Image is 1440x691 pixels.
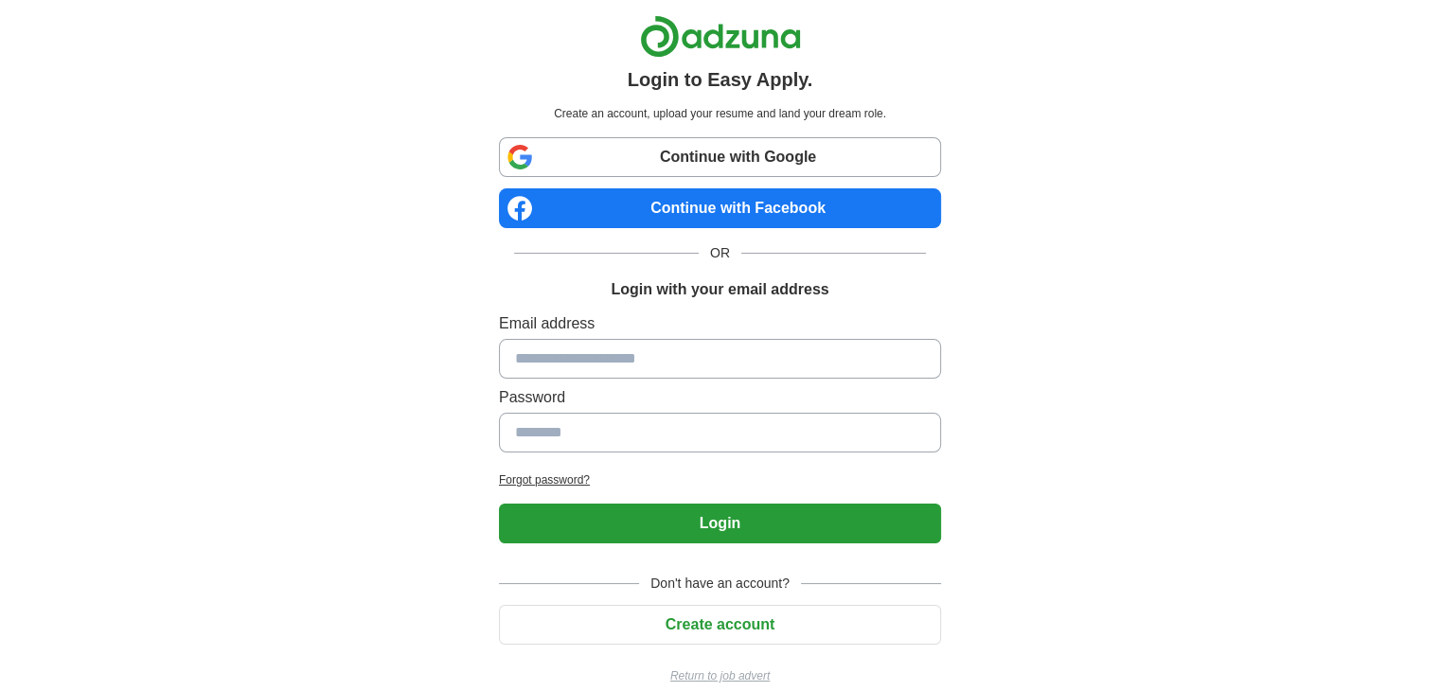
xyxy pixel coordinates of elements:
[503,105,937,122] p: Create an account, upload your resume and land your dream role.
[499,137,941,177] a: Continue with Google
[499,605,941,645] button: Create account
[499,312,941,335] label: Email address
[499,667,941,684] a: Return to job advert
[499,616,941,632] a: Create account
[640,15,801,58] img: Adzuna logo
[499,386,941,409] label: Password
[611,278,828,301] h1: Login with your email address
[499,188,941,228] a: Continue with Facebook
[628,65,813,94] h1: Login to Easy Apply.
[639,574,801,594] span: Don't have an account?
[499,471,941,488] a: Forgot password?
[499,504,941,543] button: Login
[699,243,741,263] span: OR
